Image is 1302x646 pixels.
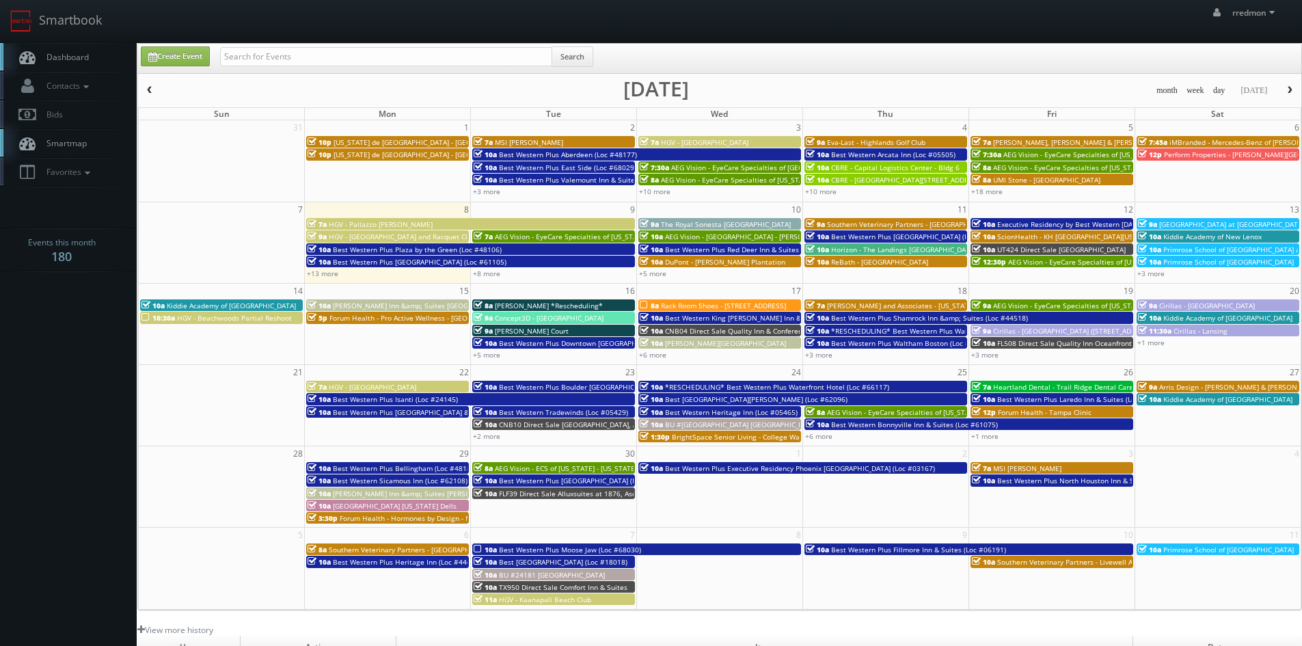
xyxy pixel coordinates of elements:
[831,175,1050,185] span: CBRE - [GEOGRAPHIC_DATA][STREET_ADDRESS][GEOGRAPHIC_DATA]
[334,137,522,147] span: [US_STATE] de [GEOGRAPHIC_DATA] - [GEOGRAPHIC_DATA]
[1137,338,1165,347] a: +1 more
[640,301,659,310] span: 8a
[308,382,327,392] span: 7a
[474,338,497,348] span: 10a
[1163,394,1292,404] span: Kiddie Academy of [GEOGRAPHIC_DATA]
[665,326,834,336] span: CNB04 Direct Sale Quality Inn & Conference Center
[831,150,955,159] span: Best Western Arcata Inn (Loc #05505)
[624,284,636,298] span: 16
[308,407,331,417] span: 10a
[474,463,493,473] span: 8a
[956,284,968,298] span: 18
[1293,120,1301,135] span: 6
[993,137,1256,147] span: [PERSON_NAME], [PERSON_NAME] & [PERSON_NAME], LLC - [GEOGRAPHIC_DATA]
[972,557,995,567] span: 10a
[40,80,92,92] span: Contacts
[972,382,991,392] span: 7a
[806,232,829,241] span: 10a
[665,394,847,404] span: Best [GEOGRAPHIC_DATA][PERSON_NAME] (Loc #62096)
[308,545,327,554] span: 8a
[972,407,996,417] span: 12p
[1138,313,1161,323] span: 10a
[640,407,663,417] span: 10a
[546,108,561,120] span: Tue
[997,245,1126,254] span: UT424 Direct Sale [GEOGRAPHIC_DATA]
[1138,137,1167,147] span: 7:45a
[474,545,497,554] span: 10a
[333,257,506,267] span: Best Western Plus [GEOGRAPHIC_DATA] (Loc #61105)
[1211,108,1224,120] span: Sat
[997,557,1270,567] span: Southern Veterinary Partners - Livewell Animal Urgent Care of [GEOGRAPHIC_DATA]
[971,187,1003,196] a: +18 more
[671,163,964,172] span: AEG Vision - EyeCare Specialties of [GEOGRAPHIC_DATA][US_STATE] - [GEOGRAPHIC_DATA]
[972,163,991,172] span: 8a
[40,166,94,178] span: Favorites
[474,582,497,592] span: 10a
[629,202,636,217] span: 9
[1174,326,1228,336] span: Cirillas - Lansing
[831,257,928,267] span: ReBath - [GEOGRAPHIC_DATA]
[308,513,338,523] span: 3:30p
[329,232,476,241] span: HGV - [GEOGRAPHIC_DATA] and Racquet Club
[333,245,502,254] span: Best Western Plus Plaza by the Green (Loc #48106)
[308,557,331,567] span: 10a
[333,463,477,473] span: Best Western Plus Bellingham (Loc #48188)
[499,476,673,485] span: Best Western Plus [GEOGRAPHIC_DATA] (Loc #50153)
[499,557,627,567] span: Best [GEOGRAPHIC_DATA] (Loc #18018)
[463,528,470,542] span: 6
[827,301,1042,310] span: [PERSON_NAME] and Associates - [US_STATE][GEOGRAPHIC_DATA]
[334,150,522,159] span: [US_STATE] de [GEOGRAPHIC_DATA] - [GEOGRAPHIC_DATA]
[474,407,497,417] span: 10a
[961,528,968,542] span: 9
[137,624,213,636] a: View more history
[329,219,433,229] span: HGV - Pallazzo [PERSON_NAME]
[972,137,991,147] span: 7a
[806,301,825,310] span: 7a
[1236,82,1272,99] button: [DATE]
[308,150,331,159] span: 10p
[333,489,501,498] span: [PERSON_NAME] Inn &amp; Suites [PERSON_NAME]
[993,382,1133,392] span: Heartland Dental - Trail Ridge Dental Care
[624,365,636,379] span: 23
[640,245,663,254] span: 10a
[806,163,829,172] span: 10a
[640,257,663,267] span: 10a
[474,301,493,310] span: 8a
[993,163,1224,172] span: AEG Vision - EyeCare Specialties of [US_STATE] - Carolina Family Vision
[307,269,338,278] a: +13 more
[499,545,641,554] span: Best Western Plus Moose Jaw (Loc #68030)
[640,338,663,348] span: 10a
[1138,382,1157,392] span: 9a
[971,350,999,360] a: +3 more
[292,365,304,379] span: 21
[333,407,536,417] span: Best Western Plus [GEOGRAPHIC_DATA] & Suites (Loc #61086)
[474,489,497,498] span: 10a
[806,313,829,323] span: 10a
[665,382,889,392] span: *RESCHEDULING* Best Western Plus Waterfront Hotel (Loc #66117)
[495,463,713,473] span: AEG Vision - ECS of [US_STATE] - [US_STATE] Valley Family Eye Care
[474,137,493,147] span: 7a
[308,489,331,498] span: 10a
[878,108,893,120] span: Thu
[997,219,1187,229] span: Executive Residency by Best Western [DATE] (Loc #44764)
[1138,245,1161,254] span: 10a
[795,120,802,135] span: 3
[292,284,304,298] span: 14
[665,420,817,429] span: BU #[GEOGRAPHIC_DATA] [GEOGRAPHIC_DATA]
[972,463,991,473] span: 7a
[997,232,1158,241] span: ScionHealth - KH [GEOGRAPHIC_DATA][US_STATE]
[806,150,829,159] span: 10a
[474,595,497,604] span: 11a
[1122,365,1135,379] span: 26
[297,528,304,542] span: 5
[308,219,327,229] span: 7a
[665,232,900,241] span: AEG Vision - [GEOGRAPHIC_DATA] - [PERSON_NAME][GEOGRAPHIC_DATA]
[997,476,1195,485] span: Best Western Plus North Houston Inn & Suites (Loc #44475)
[308,301,331,310] span: 10a
[474,420,497,429] span: 10a
[308,245,331,254] span: 10a
[1138,257,1161,267] span: 10a
[790,202,802,217] span: 10
[474,557,497,567] span: 10a
[1288,202,1301,217] span: 13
